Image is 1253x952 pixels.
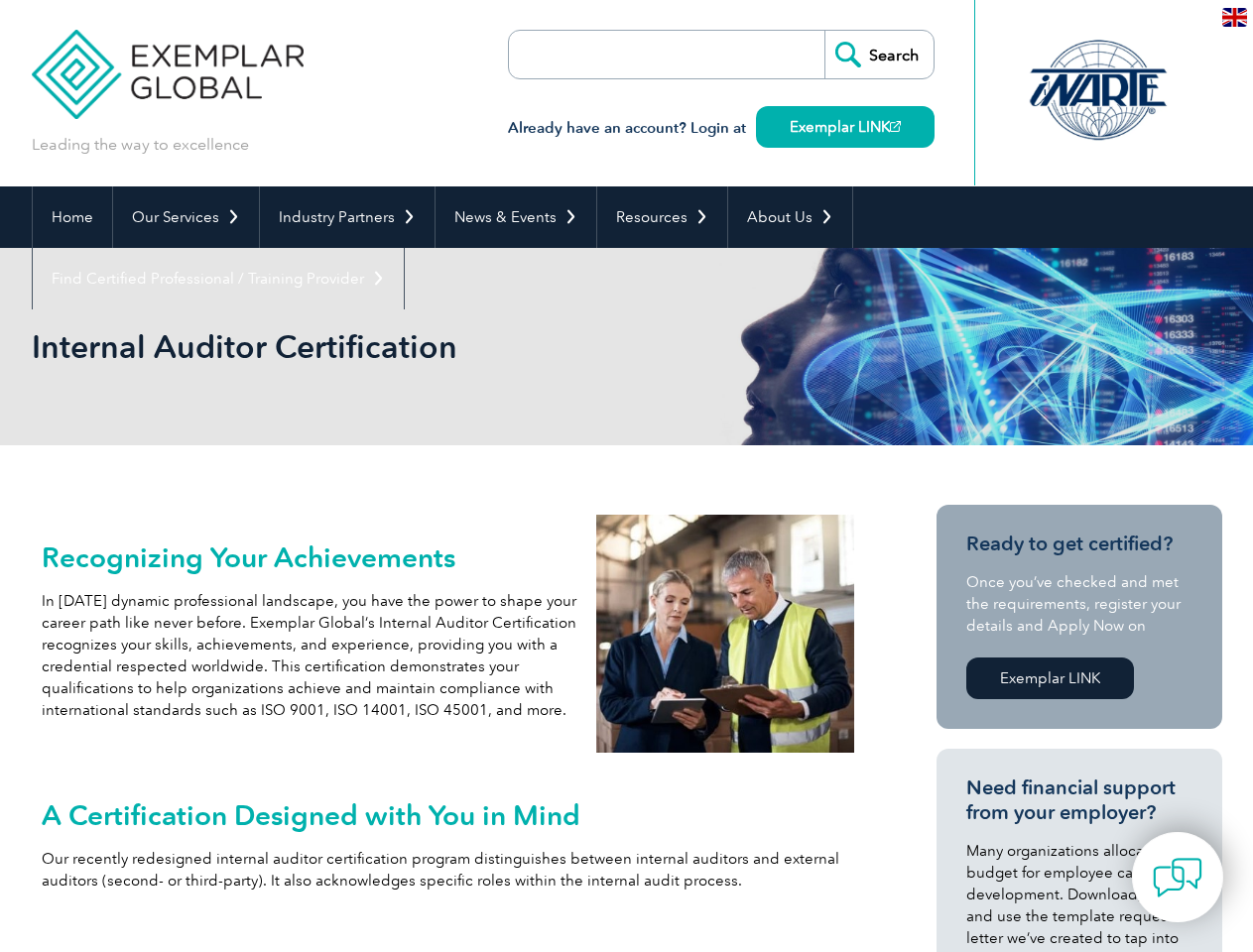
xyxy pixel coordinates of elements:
[33,248,404,309] a: Find Certified Professional / Training Provider
[42,590,577,721] p: In [DATE] dynamic professional landscape, you have the power to shape your career path like never...
[597,186,727,248] a: Resources
[33,186,112,248] a: Home
[436,186,596,248] a: News & Events
[113,186,259,248] a: Our Services
[756,106,935,148] a: Exemplar LINK
[42,848,855,892] p: Our recently redesigned internal auditor certification program distinguishes between internal aud...
[890,121,901,132] img: open_square.png
[42,799,855,831] h2: A Certification Designed with You in Mind
[32,327,794,366] h1: Internal Auditor Certification
[32,134,249,156] p: Leading the way to excellence
[966,775,1192,825] h3: Need financial support from your employer?
[966,657,1134,699] a: Exemplar LINK
[728,186,852,248] a: About Us
[1222,8,1247,27] img: en
[824,31,934,78] input: Search
[260,186,435,248] a: Industry Partners
[42,541,577,573] h2: Recognizing Your Achievements
[1153,853,1202,902] img: contact-chat.png
[966,532,1192,556] h3: Ready to get certified?
[508,116,935,141] h3: Already have an account? Login at
[596,515,854,753] img: internal auditors
[966,571,1192,637] p: Once you’ve checked and met the requirements, register your details and Apply Now on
